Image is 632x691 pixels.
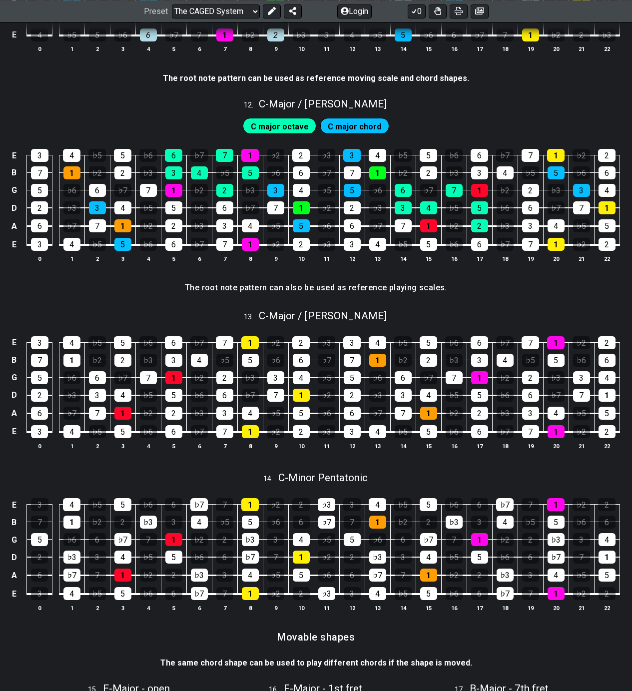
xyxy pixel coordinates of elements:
div: 7 [446,184,463,197]
th: 15 [416,44,441,54]
div: ♭7 [496,336,514,349]
div: 1 [114,219,131,232]
th: 22 [594,253,620,264]
th: 7 [212,253,237,264]
div: 2 [292,336,310,349]
div: 5 [471,201,488,214]
div: ♭2 [267,336,284,349]
th: 1 [59,44,84,54]
div: 3 [318,28,335,41]
div: 7 [267,201,284,214]
div: 1 [420,219,437,232]
div: ♭5 [522,354,539,367]
td: E [8,25,20,44]
div: 3 [165,166,182,179]
h4: The root note pattern can also be used as reference playing scales. [185,282,447,293]
div: 5 [242,166,259,179]
div: ♭3 [497,219,514,232]
div: 1 [242,238,259,251]
button: Print [450,4,468,18]
div: 6 [471,149,488,162]
div: ♭7 [114,371,131,384]
div: 7 [216,149,233,162]
div: 7 [140,184,157,197]
div: 2 [292,149,310,162]
th: 4 [135,44,161,54]
th: 17 [467,44,492,54]
div: 3 [471,166,488,179]
div: ♭2 [548,28,565,41]
div: 2 [114,166,131,179]
div: 7 [89,219,106,232]
th: 8 [237,44,263,54]
div: 5 [114,336,131,349]
div: 2 [216,371,233,384]
div: 7 [497,28,514,41]
div: ♭3 [446,354,463,367]
div: 6 [165,149,182,162]
div: 6 [89,184,106,197]
div: ♭2 [267,238,284,251]
div: ♭2 [573,336,590,349]
th: 2 [84,44,110,54]
div: ♭6 [369,371,386,384]
div: ♭2 [242,28,259,41]
div: ♭6 [139,336,157,349]
th: 16 [441,44,467,54]
span: Preset [144,6,168,16]
th: 14 [390,44,416,54]
div: ♭3 [242,371,259,384]
div: 7 [395,219,412,232]
div: 3 [267,184,284,197]
div: ♭6 [445,149,463,162]
div: ♭7 [190,336,208,349]
div: ♭3 [599,28,616,41]
div: 4 [599,184,616,197]
th: 11 [314,253,339,264]
div: 6 [471,238,488,251]
div: 4 [369,336,386,349]
div: 3 [343,149,361,162]
div: ♭5 [446,201,463,214]
button: Share Preset [284,4,302,18]
th: 1 [59,253,84,264]
div: 2 [598,336,616,349]
div: 2 [522,184,539,197]
div: 4 [63,149,80,162]
div: ♭3 [318,238,335,251]
div: 1 [369,166,386,179]
th: 13 [365,253,390,264]
div: 4 [191,354,208,367]
div: 6 [395,371,412,384]
div: 5 [548,166,565,179]
button: 0 [408,4,426,18]
div: 5 [344,371,361,384]
div: 7 [522,149,539,162]
div: ♭5 [140,201,157,214]
div: 7 [31,166,48,179]
td: G [8,181,20,199]
th: 4 [135,253,161,264]
div: ♭7 [496,149,514,162]
td: B [8,164,20,181]
div: 7 [31,354,48,367]
th: 12 [339,253,365,264]
th: 10 [288,44,314,54]
div: ♭6 [267,166,284,179]
th: 22 [594,44,620,54]
div: ♭2 [191,371,208,384]
div: 3 [522,219,539,232]
div: 5 [114,149,131,162]
div: ♭2 [318,201,335,214]
div: 3 [343,336,361,349]
div: 1 [63,166,80,179]
div: 6 [599,166,616,179]
div: ♭2 [140,219,157,232]
td: E [8,235,20,254]
div: 1 [548,238,565,251]
div: ♭7 [114,184,131,197]
div: 5 [114,238,131,251]
td: B [8,351,20,369]
div: 2 [344,201,361,214]
div: 5 [242,354,259,367]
